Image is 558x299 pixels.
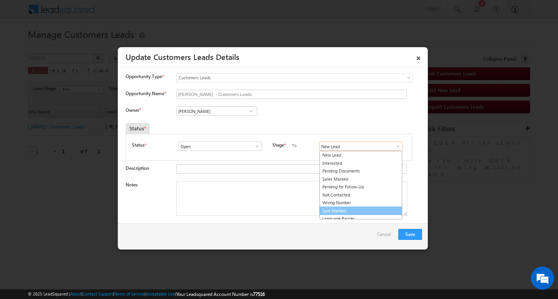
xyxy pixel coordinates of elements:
[320,191,402,199] a: Not Contacted
[176,106,257,116] input: Type to Search
[250,142,260,150] a: Show All Items
[114,291,145,296] a: Terms of Service
[253,291,265,297] span: 77516
[320,183,402,191] a: Pending for Follow-Up
[176,291,265,297] span: Your Leadsquared Account Number is
[132,142,145,149] label: Status
[105,238,141,249] em: Start Chat
[320,159,402,167] a: Interested
[126,51,239,62] a: Update Customers Leads Details
[126,182,138,188] label: Notes
[246,107,256,115] a: Show All Items
[10,72,141,232] textarea: Type your message and hit 'Enter'
[126,165,149,171] label: Description
[320,151,402,159] a: New Lead
[320,215,402,223] a: Language Barrier
[320,167,402,175] a: Pending Documents
[146,291,175,296] a: Acceptable Use
[272,142,284,149] label: Stage
[126,107,141,113] label: Owner
[83,291,113,296] a: Contact Support
[176,73,413,82] a: Customers Leads
[126,91,166,96] label: Opportunity Name
[126,73,162,80] span: Opportunity Type
[40,41,130,51] div: Chat with us now
[412,50,425,63] a: ×
[28,290,265,298] span: © 2025 LeadSquared | | | | |
[319,207,402,215] a: Sale Marked
[320,175,402,183] a: Sales Marked
[319,142,403,151] input: Type to Search
[320,199,402,207] a: Wrong Number
[13,41,33,51] img: d_60004797649_company_0_60004797649
[398,229,422,240] button: Save
[179,142,262,151] input: Type to Search
[391,142,401,150] a: Show All Items
[127,4,146,22] div: Minimize live chat window
[70,291,81,296] a: About
[177,74,381,81] span: Customers Leads
[126,123,150,134] div: Status
[377,229,394,244] a: Cancel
